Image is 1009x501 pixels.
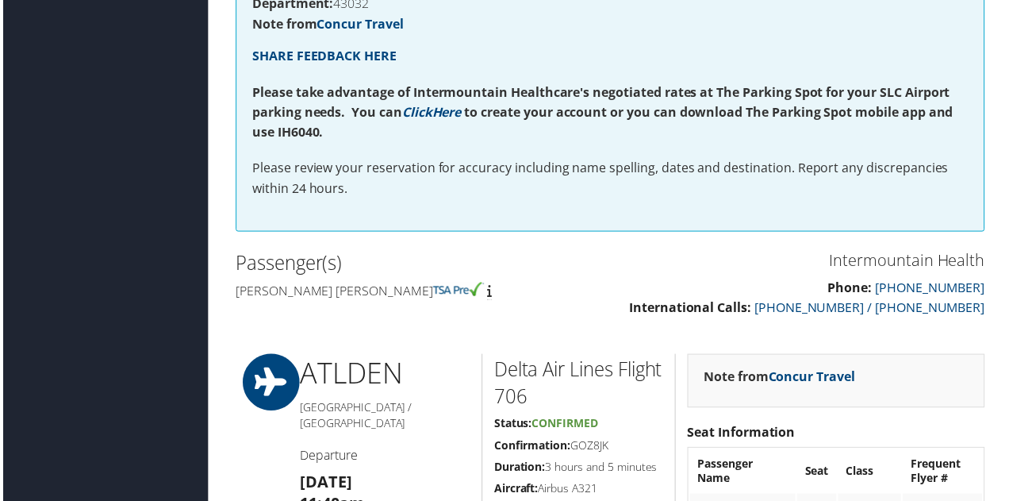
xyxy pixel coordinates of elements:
[830,280,874,298] strong: Phone:
[234,283,599,301] h4: [PERSON_NAME] [PERSON_NAME]
[494,461,664,477] h5: 3 hours and 5 minutes
[494,484,539,499] strong: Aircraft:
[494,440,664,456] h5: GOZ8JK
[756,300,988,318] a: [PHONE_NUMBER] / [PHONE_NUMBER]
[691,452,797,495] th: Passenger Name
[299,449,470,466] h4: Departure
[432,283,484,298] img: tsa-precheck.png
[705,370,857,387] strong: Note from
[494,484,664,499] h5: Airbus A321
[799,452,838,495] th: Seat
[401,103,432,121] a: Click
[316,15,403,33] a: Concur Travel
[251,159,971,199] p: Please review your reservation for accuracy including name spelling, dates and destination. Repor...
[623,251,988,273] h3: Intermountain Health
[432,103,461,121] a: Here
[299,473,351,495] strong: [DATE]
[840,452,903,495] th: Class
[299,402,470,433] h5: [GEOGRAPHIC_DATA] / [GEOGRAPHIC_DATA]
[532,418,599,433] span: Confirmed
[251,47,396,64] a: SHARE FEEDBACK HERE
[905,452,985,495] th: Frequent Flyer #
[630,300,753,318] strong: International Calls:
[299,356,470,395] h1: ATL DEN
[251,83,953,121] strong: Please take advantage of Intermountain Healthcare's negotiated rates at The Parking Spot for your...
[877,280,988,298] a: [PHONE_NUMBER]
[251,103,956,141] strong: to create your account or you can download The Parking Spot mobile app and use IH6040.
[251,15,403,33] strong: Note from
[770,370,857,387] a: Concur Travel
[494,440,571,455] strong: Confirmation:
[494,358,664,411] h2: Delta Air Lines Flight 706
[689,426,797,443] strong: Seat Information
[234,251,599,278] h2: Passenger(s)
[494,418,532,433] strong: Status:
[494,461,546,476] strong: Duration:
